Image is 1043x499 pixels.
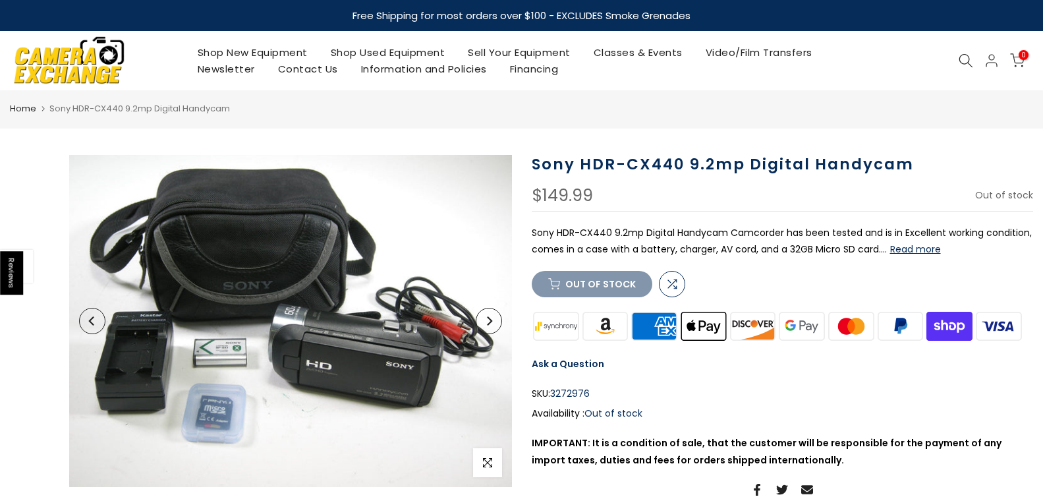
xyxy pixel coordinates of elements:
img: google pay [777,310,827,343]
a: Share on Email [801,482,813,498]
a: Financing [498,61,570,77]
div: SKU: [532,386,1034,402]
button: Previous [79,308,105,334]
img: master [826,310,876,343]
a: Newsletter [186,61,266,77]
img: synchrony [532,310,581,343]
img: american express [630,310,679,343]
span: 0 [1019,50,1029,60]
img: shopify pay [925,310,974,343]
a: Shop New Equipment [186,44,319,61]
img: apple pay [679,310,728,343]
a: Sell Your Equipment [457,44,582,61]
span: Out of stock [975,189,1033,202]
button: Next [476,308,502,334]
p: Sony HDR-CX440 9.2mp Digital Handycam Camcorder has been tested and is in Excellent working condi... [532,225,1034,258]
img: visa [974,310,1023,343]
img: Sony HDR-CX440 9.2mp Digital Handycam Video Equipment - Video Camera Sony 3272976 [69,155,512,487]
button: Read more [890,243,941,255]
a: 0 [1010,53,1025,68]
a: Ask a Question [532,357,604,370]
div: Availability : [532,405,1034,422]
img: discover [728,310,777,343]
span: 3272976 [550,386,590,402]
img: paypal [876,310,925,343]
a: Share on Twitter [776,482,788,498]
a: Shop Used Equipment [319,44,457,61]
a: Video/Film Transfers [694,44,824,61]
div: $149.99 [532,187,593,204]
span: Out of stock [584,407,642,420]
img: amazon payments [580,310,630,343]
strong: Free Shipping for most orders over $100 - EXCLUDES Smoke Grenades [352,9,691,22]
a: Home [10,102,36,115]
span: Sony HDR-CX440 9.2mp Digital Handycam [49,102,230,115]
a: Share on Facebook [751,482,763,498]
a: Contact Us [266,61,349,77]
a: Classes & Events [582,44,694,61]
strong: IMPORTANT: It is a condition of sale, that the customer will be responsible for the payment of an... [532,436,1001,466]
a: Information and Policies [349,61,498,77]
h1: Sony HDR-CX440 9.2mp Digital Handycam [532,155,1034,174]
